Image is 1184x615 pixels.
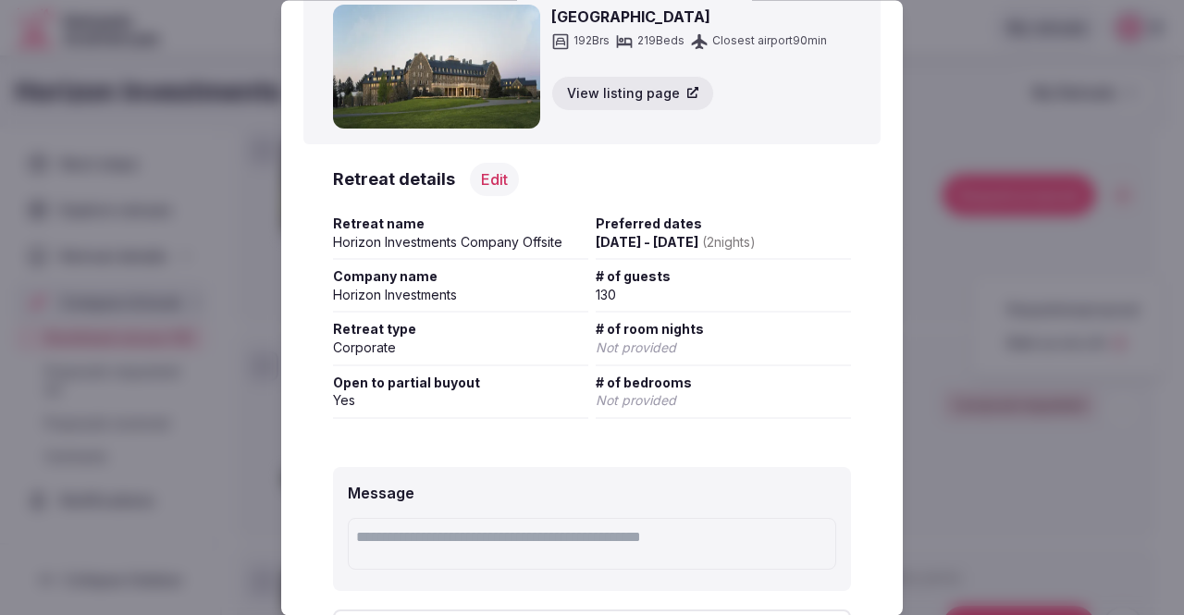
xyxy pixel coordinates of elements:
span: Company name [333,267,588,286]
span: # of guests [596,267,851,286]
h3: [GEOGRAPHIC_DATA] [551,6,827,28]
button: View listing page [551,76,714,111]
span: ( 2 night s ) [702,234,756,250]
label: Message [348,484,414,502]
span: Open to partial buyout [333,374,588,392]
div: Yes [333,391,588,410]
span: # of room nights [596,320,851,338]
span: [DATE] - [DATE] [596,234,756,250]
button: Edit [470,163,519,196]
span: 192 Brs [573,34,610,50]
span: 219 Beds [637,34,684,50]
span: Retreat name [333,215,588,233]
div: Horizon Investments [333,286,588,304]
a: View listing page [551,76,827,111]
img: Skytop Lodge [333,6,540,129]
span: Preferred dates [596,215,851,233]
span: # of bedrooms [596,374,851,392]
div: Corporate [333,338,588,357]
span: Not provided [596,392,676,408]
span: Not provided [596,339,676,355]
span: Retreat type [333,320,588,338]
h3: Retreat details [333,167,455,191]
div: 130 [596,286,851,304]
div: Horizon Investments Company Offsite [333,233,588,252]
span: Closest airport 90 min [712,34,827,50]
